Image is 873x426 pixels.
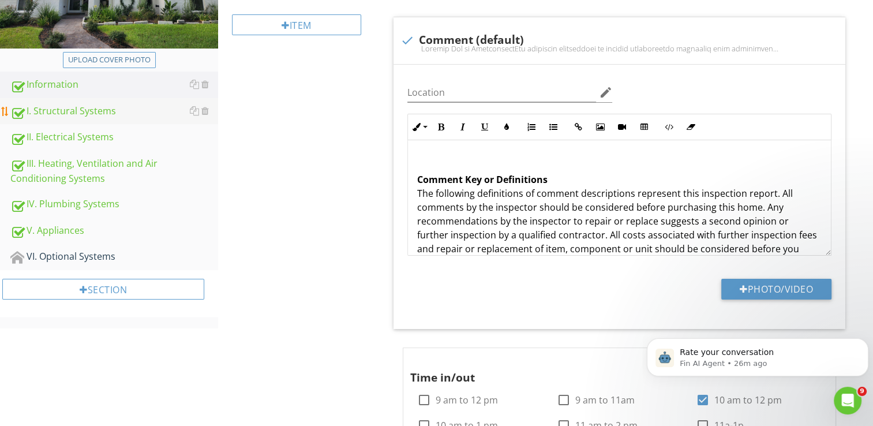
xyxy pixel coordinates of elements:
button: Insert Link (Ctrl+K) [567,116,589,138]
button: Bold (Ctrl+B) [430,116,452,138]
button: Insert Video [611,116,633,138]
div: Section [2,279,204,300]
button: Colors [496,116,518,138]
div: V. Appliances [10,223,218,238]
iframe: Intercom live chat [834,387,861,414]
div: III. Heating, Ventilation and Air Conditioning Systems [10,156,218,185]
button: Photo/Video [721,279,831,300]
div: IV. Plumbing Systems [10,197,218,212]
div: Information [10,77,218,92]
button: Underline (Ctrl+U) [474,116,496,138]
label: 10 am to 12 pm [714,394,782,406]
div: II. Electrical Systems [10,130,218,145]
iframe: Intercom notifications message [642,314,873,395]
button: Upload cover photo [63,52,156,68]
button: Unordered List [542,116,564,138]
div: VI. Optional Systems [10,249,218,264]
span: Comment Key or Definitions [417,173,548,186]
button: Code View [658,116,680,138]
button: Clear Formatting [680,116,702,138]
button: Inline Style [408,116,430,138]
button: Ordered List [520,116,542,138]
label: 9 am to 11am [575,394,635,406]
span: 9 [857,387,867,396]
div: I. Structural Systems [10,104,218,119]
div: Loremip Dol si AmetconsectEtu adipiscin elitseddoei te incidid utlaboreetdo magnaaliq enim admini... [400,44,838,53]
button: Insert Table [633,116,655,138]
div: Item [232,14,361,35]
button: Italic (Ctrl+I) [452,116,474,138]
input: Location [407,83,597,102]
label: 9 am to 12 pm [436,394,498,406]
i: edit [598,85,612,99]
button: Insert Image (Ctrl+P) [589,116,611,138]
div: Upload cover photo [68,54,151,66]
div: Time in/out [410,353,808,386]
